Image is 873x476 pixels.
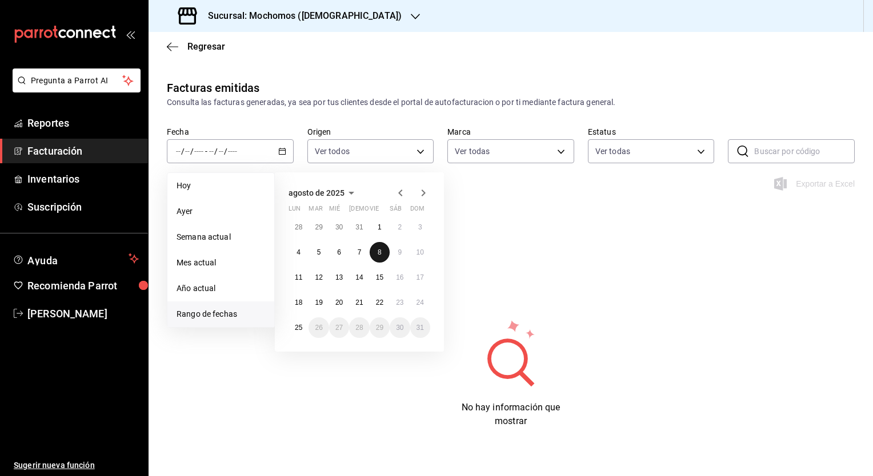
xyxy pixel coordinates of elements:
span: Ayuda [27,252,124,265]
abbr: 30 de agosto de 2025 [396,324,403,332]
button: 7 de agosto de 2025 [349,242,369,263]
button: 22 de agosto de 2025 [370,292,390,313]
abbr: miércoles [329,205,340,217]
button: 30 de agosto de 2025 [390,317,410,338]
abbr: 8 de agosto de 2025 [378,248,382,256]
abbr: 12 de agosto de 2025 [315,273,322,281]
abbr: 16 de agosto de 2025 [396,273,403,281]
span: Regresar [187,41,225,52]
button: 18 de agosto de 2025 [289,292,309,313]
label: Origen [307,128,434,136]
input: ---- [227,147,238,156]
abbr: 18 de agosto de 2025 [295,298,302,306]
button: 2 de agosto de 2025 [390,217,410,237]
button: 4 de agosto de 2025 [289,242,309,263]
abbr: viernes [370,205,379,217]
abbr: 1 de agosto de 2025 [378,223,382,231]
abbr: 30 de julio de 2025 [335,223,343,231]
button: 13 de agosto de 2025 [329,267,349,288]
abbr: 5 de agosto de 2025 [317,248,321,256]
span: Pregunta a Parrot AI [31,75,123,87]
h3: Sucursal: Mochomos ([DEMOGRAPHIC_DATA]) [199,9,402,23]
input: -- [175,147,181,156]
span: Ver todas [455,146,490,157]
span: agosto de 2025 [289,188,345,197]
button: 8 de agosto de 2025 [370,242,390,263]
span: Suscripción [27,199,139,215]
button: Pregunta a Parrot AI [13,68,141,92]
abbr: lunes [289,205,301,217]
button: 25 de agosto de 2025 [289,317,309,338]
button: 19 de agosto de 2025 [309,292,329,313]
button: 31 de agosto de 2025 [410,317,430,338]
button: 23 de agosto de 2025 [390,292,410,313]
abbr: 9 de agosto de 2025 [398,248,402,256]
abbr: 14 de agosto de 2025 [355,273,363,281]
abbr: 23 de agosto de 2025 [396,298,403,306]
span: Mes actual [177,257,265,269]
span: Rango de fechas [177,308,265,320]
button: 30 de julio de 2025 [329,217,349,237]
span: [PERSON_NAME] [27,306,139,321]
abbr: 4 de agosto de 2025 [297,248,301,256]
button: 27 de agosto de 2025 [329,317,349,338]
label: Estatus [588,128,715,136]
button: 26 de agosto de 2025 [309,317,329,338]
button: 29 de agosto de 2025 [370,317,390,338]
button: 15 de agosto de 2025 [370,267,390,288]
abbr: 28 de agosto de 2025 [355,324,363,332]
button: 29 de julio de 2025 [309,217,329,237]
input: Buscar por código [754,140,855,163]
button: 17 de agosto de 2025 [410,267,430,288]
span: No hay información que mostrar [462,402,560,426]
abbr: 17 de agosto de 2025 [417,273,424,281]
span: - [205,147,207,156]
span: Recomienda Parrot [27,278,139,293]
div: Consulta las facturas generadas, ya sea por tus clientes desde el portal de autofacturacion o por... [167,96,855,108]
abbr: domingo [410,205,425,217]
button: Regresar [167,41,225,52]
abbr: 6 de agosto de 2025 [337,248,341,256]
button: 12 de agosto de 2025 [309,267,329,288]
button: 31 de julio de 2025 [349,217,369,237]
abbr: 28 de julio de 2025 [295,223,302,231]
abbr: 15 de agosto de 2025 [376,273,383,281]
button: agosto de 2025 [289,186,358,200]
span: Ver todos [315,146,350,157]
button: 1 de agosto de 2025 [370,217,390,237]
input: ---- [194,147,204,156]
a: Pregunta a Parrot AI [8,83,141,95]
button: open_drawer_menu [126,30,135,39]
button: 20 de agosto de 2025 [329,292,349,313]
abbr: 11 de agosto de 2025 [295,273,302,281]
span: Sugerir nueva función [14,459,139,471]
button: 10 de agosto de 2025 [410,242,430,263]
abbr: 19 de agosto de 2025 [315,298,322,306]
abbr: 27 de agosto de 2025 [335,324,343,332]
abbr: 26 de agosto de 2025 [315,324,322,332]
abbr: 21 de agosto de 2025 [355,298,363,306]
button: 6 de agosto de 2025 [329,242,349,263]
button: 9 de agosto de 2025 [390,242,410,263]
button: 11 de agosto de 2025 [289,267,309,288]
abbr: 29 de julio de 2025 [315,223,322,231]
button: 28 de agosto de 2025 [349,317,369,338]
span: Inventarios [27,171,139,187]
abbr: 31 de agosto de 2025 [417,324,424,332]
input: -- [185,147,190,156]
input: -- [209,147,214,156]
button: 3 de agosto de 2025 [410,217,430,237]
button: 5 de agosto de 2025 [309,242,329,263]
label: Fecha [167,128,294,136]
button: 16 de agosto de 2025 [390,267,410,288]
abbr: martes [309,205,322,217]
input: -- [218,147,224,156]
button: 14 de agosto de 2025 [349,267,369,288]
abbr: 20 de agosto de 2025 [335,298,343,306]
span: / [181,147,185,156]
span: Semana actual [177,231,265,243]
abbr: 22 de agosto de 2025 [376,298,383,306]
button: 28 de julio de 2025 [289,217,309,237]
abbr: jueves [349,205,417,217]
abbr: 13 de agosto de 2025 [335,273,343,281]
